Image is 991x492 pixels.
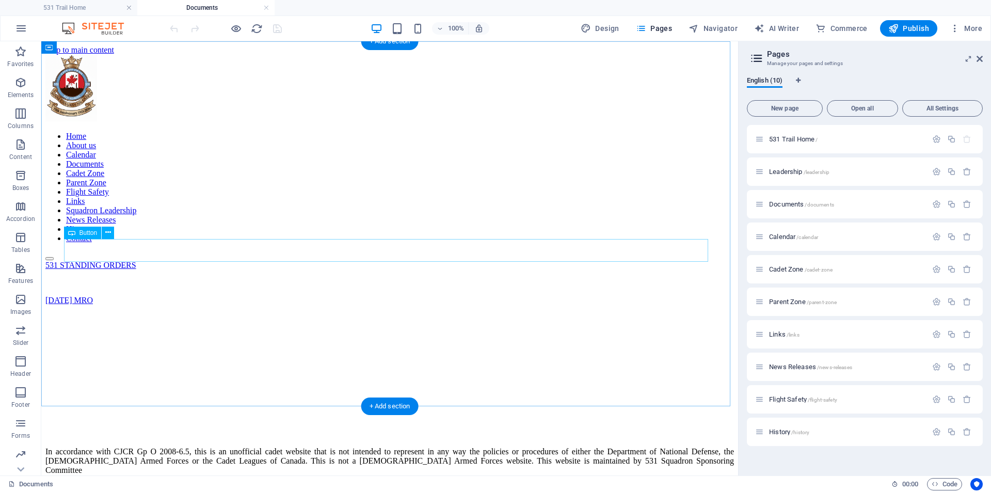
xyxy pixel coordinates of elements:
[766,266,927,273] div: Cadet Zone/cadet-zone
[766,233,927,240] div: Calendar/calendar
[963,167,971,176] div: Remove
[766,331,927,338] div: Links/links
[750,20,803,37] button: AI Writer
[816,137,818,142] span: /
[11,432,30,440] p: Forms
[932,232,941,241] div: Settings
[4,4,73,13] a: Skip to main content
[769,265,833,273] span: Click to open page
[752,105,818,112] span: New page
[769,363,852,371] span: Click to open page
[932,265,941,274] div: Settings
[817,364,852,370] span: /news-releases
[766,363,927,370] div: News Releases/news-releases
[636,23,672,34] span: Pages
[769,168,829,176] span: Click to open page
[767,50,983,59] h2: Pages
[361,398,419,415] div: + Add section
[947,362,956,371] div: Duplicate
[804,169,830,175] span: /leadership
[766,396,927,403] div: Flight Safety/flight-safety
[963,265,971,274] div: Remove
[832,105,893,112] span: Open all
[932,478,957,490] span: Code
[581,23,619,34] span: Design
[12,184,29,192] p: Boxes
[79,230,98,236] span: Button
[577,20,624,37] button: Design
[811,20,872,37] button: Commerce
[932,330,941,339] div: Settings
[902,478,918,490] span: 00 00
[769,233,818,241] span: Click to open page
[684,20,742,37] button: Navigator
[950,23,982,34] span: More
[880,20,937,37] button: Publish
[932,135,941,144] div: Settings
[250,22,263,35] button: reload
[805,267,833,273] span: /cadet-zone
[963,330,971,339] div: Remove
[816,23,868,34] span: Commerce
[932,395,941,404] div: Settings
[747,100,823,117] button: New page
[767,59,962,68] h3: Manage your pages and settings
[230,22,242,35] button: Click here to leave preview mode and continue editing
[947,200,956,209] div: Duplicate
[59,22,137,35] img: Editor Logo
[888,23,929,34] span: Publish
[963,135,971,144] div: The startpage cannot be deleted
[10,370,31,378] p: Header
[963,427,971,436] div: Remove
[8,122,34,130] p: Columns
[766,201,927,208] div: Documents/documents
[970,478,983,490] button: Usercentrics
[947,427,956,436] div: Duplicate
[769,330,800,338] span: Click to open page
[947,265,956,274] div: Duplicate
[8,478,53,490] a: Click to cancel selection. Double-click to open Pages
[963,200,971,209] div: Remove
[769,200,834,208] span: Click to open page
[769,135,818,143] span: Click to open page
[963,232,971,241] div: Remove
[769,298,837,306] span: Click to open page
[251,23,263,35] i: Reload page
[947,135,956,144] div: Duplicate
[807,299,837,305] span: /parent-zone
[769,428,809,436] span: Click to open page
[474,24,484,33] i: On resize automatically adjust zoom level to fit chosen device.
[8,91,34,99] p: Elements
[361,33,419,50] div: + Add section
[787,332,800,338] span: /links
[7,60,34,68] p: Favorites
[766,168,927,175] div: Leadership/leadership
[9,153,32,161] p: Content
[891,478,919,490] h6: Session time
[907,105,978,112] span: All Settings
[947,167,956,176] div: Duplicate
[769,395,837,403] span: Click to open page
[11,246,30,254] p: Tables
[963,395,971,404] div: Remove
[11,401,30,409] p: Footer
[909,480,911,488] span: :
[577,20,624,37] div: Design (Ctrl+Alt+Y)
[932,200,941,209] div: Settings
[808,397,837,403] span: /flight-safety
[747,74,782,89] span: English (10)
[902,100,983,117] button: All Settings
[6,215,35,223] p: Accordion
[827,100,898,117] button: Open all
[689,23,738,34] span: Navigator
[754,23,799,34] span: AI Writer
[947,330,956,339] div: Duplicate
[766,136,927,142] div: 531 Trail Home/
[6,463,35,471] p: Marketing
[947,297,956,306] div: Duplicate
[632,20,676,37] button: Pages
[10,308,31,316] p: Images
[963,297,971,306] div: Remove
[747,76,983,96] div: Language Tabs
[927,478,962,490] button: Code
